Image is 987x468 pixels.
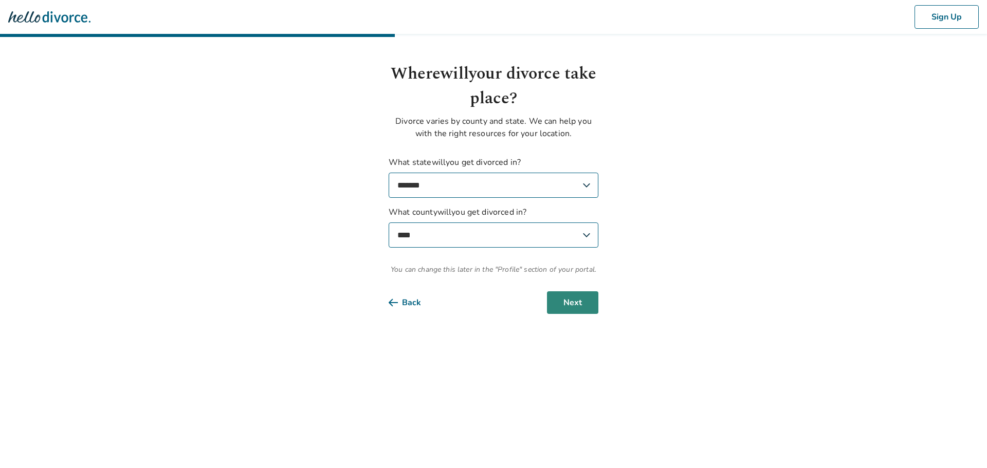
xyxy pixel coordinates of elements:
[389,206,598,248] label: What county will you get divorced in?
[389,115,598,140] p: Divorce varies by county and state. We can help you with the right resources for your location.
[389,173,598,198] select: What statewillyou get divorced in?
[936,419,987,468] iframe: Chat Widget
[389,264,598,275] span: You can change this later in the "Profile" section of your portal.
[915,5,979,29] button: Sign Up
[8,7,90,27] img: Hello Divorce Logo
[389,156,598,198] label: What state will you get divorced in?
[389,291,437,314] button: Back
[547,291,598,314] button: Next
[389,222,598,248] select: What countywillyou get divorced in?
[389,62,598,111] h1: Where will your divorce take place?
